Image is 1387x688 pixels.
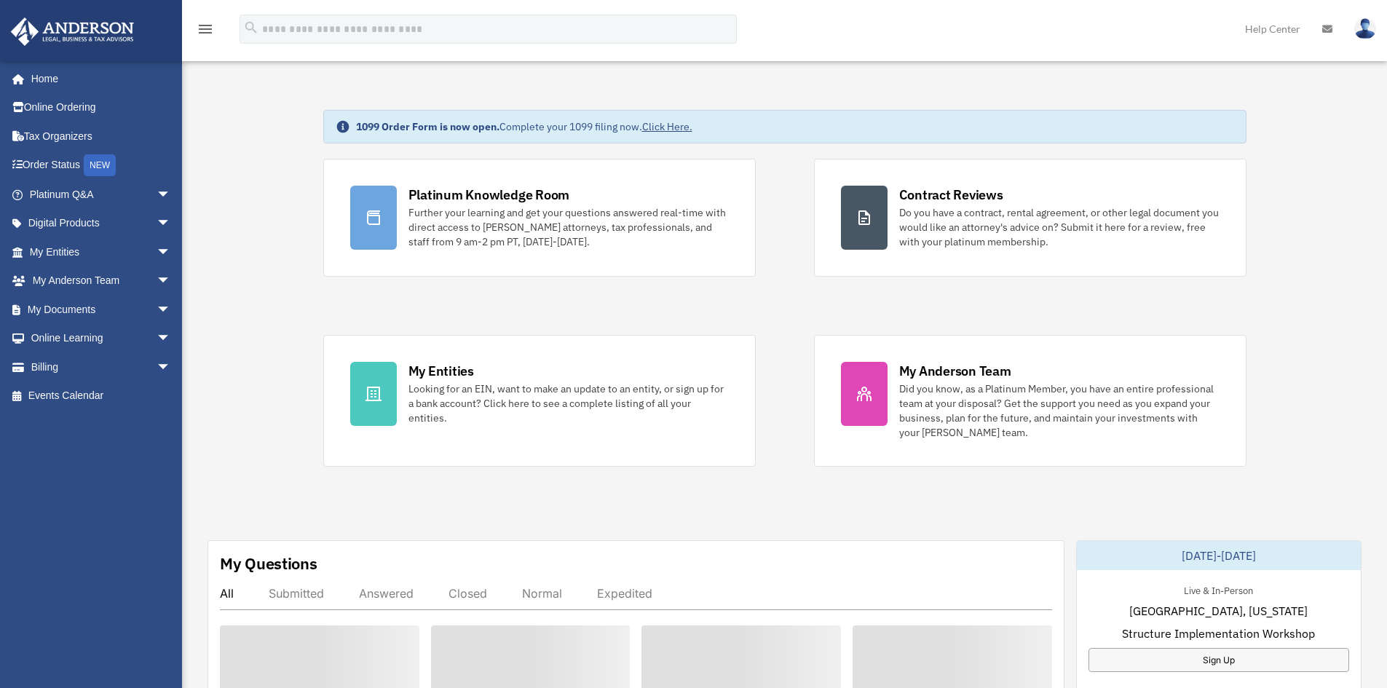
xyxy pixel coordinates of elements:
a: Online Ordering [10,93,193,122]
a: Home [10,64,186,93]
a: Platinum Knowledge Room Further your learning and get your questions answered real-time with dire... [323,159,756,277]
div: All [220,586,234,601]
img: User Pic [1354,18,1376,39]
div: Submitted [269,586,324,601]
i: search [243,20,259,36]
a: menu [197,25,214,38]
div: Did you know, as a Platinum Member, you have an entire professional team at your disposal? Get th... [899,381,1220,440]
i: menu [197,20,214,38]
div: Platinum Knowledge Room [408,186,570,204]
img: Anderson Advisors Platinum Portal [7,17,138,46]
div: Looking for an EIN, want to make an update to an entity, or sign up for a bank account? Click her... [408,381,729,425]
a: Billingarrow_drop_down [10,352,193,381]
div: Live & In-Person [1172,582,1265,597]
a: Digital Productsarrow_drop_down [10,209,193,238]
div: Closed [448,586,487,601]
div: Normal [522,586,562,601]
span: arrow_drop_down [157,180,186,210]
div: My Entities [408,362,474,380]
span: Structure Implementation Workshop [1122,625,1315,642]
strong: 1099 Order Form is now open. [356,120,499,133]
a: Order StatusNEW [10,151,193,181]
a: My Entities Looking for an EIN, want to make an update to an entity, or sign up for a bank accoun... [323,335,756,467]
span: arrow_drop_down [157,324,186,354]
a: Click Here. [642,120,692,133]
a: Events Calendar [10,381,193,411]
div: Do you have a contract, rental agreement, or other legal document you would like an attorney's ad... [899,205,1220,249]
a: Sign Up [1088,648,1349,672]
span: arrow_drop_down [157,237,186,267]
span: arrow_drop_down [157,209,186,239]
a: My Entitiesarrow_drop_down [10,237,193,266]
div: My Questions [220,553,317,574]
span: arrow_drop_down [157,352,186,382]
a: My Anderson Teamarrow_drop_down [10,266,193,296]
div: Complete your 1099 filing now. [356,119,692,134]
a: Online Learningarrow_drop_down [10,324,193,353]
div: Contract Reviews [899,186,1003,204]
div: My Anderson Team [899,362,1011,380]
span: arrow_drop_down [157,295,186,325]
div: NEW [84,154,116,176]
span: arrow_drop_down [157,266,186,296]
div: Further your learning and get your questions answered real-time with direct access to [PERSON_NAM... [408,205,729,249]
a: Contract Reviews Do you have a contract, rental agreement, or other legal document you would like... [814,159,1246,277]
a: My Anderson Team Did you know, as a Platinum Member, you have an entire professional team at your... [814,335,1246,467]
div: Answered [359,586,414,601]
a: Platinum Q&Aarrow_drop_down [10,180,193,209]
div: [DATE]-[DATE] [1077,541,1361,570]
a: My Documentsarrow_drop_down [10,295,193,324]
a: Tax Organizers [10,122,193,151]
span: [GEOGRAPHIC_DATA], [US_STATE] [1129,602,1308,620]
div: Expedited [597,586,652,601]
